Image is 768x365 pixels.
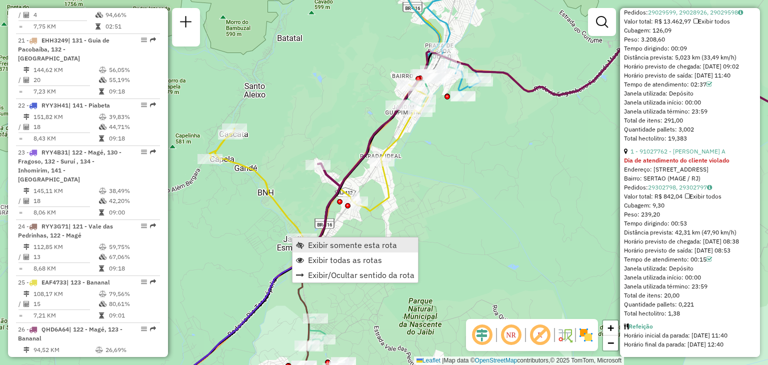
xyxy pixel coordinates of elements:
[308,271,414,279] span: Exibir/Ocultar sentido da rota
[693,17,730,25] span: Exibir todos
[105,355,155,365] td: 90,25%
[108,186,156,196] td: 38,49%
[624,255,756,264] div: Tempo de atendimento: 00:15
[41,36,68,44] span: EHH3249
[33,207,98,217] td: 8,06 KM
[41,278,66,286] span: EAF4733
[18,207,23,217] td: =
[108,299,156,309] td: 80,61%
[23,67,29,73] i: Distância Total
[292,252,418,267] li: Exibir todas as rotas
[33,186,98,196] td: 145,11 KM
[23,198,29,204] i: Total de Atividades
[292,237,418,252] li: Exibir somente esta rota
[33,263,98,273] td: 8,68 KM
[624,331,756,340] div: Horário inicial da parada: [DATE] 11:40
[592,12,612,32] a: Exibir filtros
[18,148,121,183] span: | 122 - Magé, 130 - Fragoso, 132 - Suruí , 134 - Inhomirim, 141 - [GEOGRAPHIC_DATA]
[624,44,756,53] div: Tempo dirigindo: 00:09
[176,12,196,34] a: Nova sessão e pesquisa
[624,156,729,164] strong: Dia de atendimento do cliente violado
[624,125,756,134] div: Quantidade pallets: 3,002
[150,223,156,229] em: Rota exportada
[41,222,68,230] span: RYY3G71
[108,289,156,299] td: 79,56%
[23,357,29,363] i: Total de Atividades
[66,278,110,286] span: | 123 - Bananal
[141,223,147,229] em: Opções
[41,101,68,109] span: RYY3H41
[557,327,573,343] img: Fluxo de ruas
[18,278,110,286] span: 25 -
[18,122,23,132] td: /
[99,135,104,141] i: Tempo total em rota
[41,325,69,333] span: QHD6A64
[95,12,103,18] i: % de utilização da cubagem
[648,8,743,16] a: 29029599, 29028926, 29029598
[23,254,29,260] i: Total de Atividades
[603,320,618,335] a: Zoom in
[33,355,95,365] td: 2
[18,325,122,342] span: 26 -
[95,23,100,29] i: Tempo total em rota
[18,355,23,365] td: /
[108,196,156,206] td: 42,20%
[624,174,756,183] div: Bairro: SERTAO (MAGE / RJ)
[33,242,98,252] td: 112,85 KM
[308,256,382,264] span: Exibir todas as rotas
[150,279,156,285] em: Rota exportada
[18,36,109,62] span: 21 -
[18,21,23,31] td: =
[603,335,618,350] a: Zoom out
[578,327,594,343] img: Exibir/Ocultar setores
[150,102,156,108] em: Rota exportada
[18,263,23,273] td: =
[624,116,756,125] div: Total de itens: 291,00
[108,65,156,75] td: 56,05%
[624,80,756,89] div: Tempo de atendimento: 02:37
[105,345,155,355] td: 26,69%
[624,291,756,300] div: Total de itens: 20,00
[99,291,106,297] i: % de utilização do peso
[23,244,29,250] i: Distância Total
[33,10,95,20] td: 4
[99,67,106,73] i: % de utilização do peso
[18,148,121,183] span: 23 -
[23,188,29,194] i: Distância Total
[624,273,756,282] div: Janela utilizada início: 00:00
[23,291,29,297] i: Distância Total
[33,345,95,355] td: 94,52 KM
[18,75,23,85] td: /
[108,310,156,320] td: 09:01
[18,252,23,262] td: /
[99,244,106,250] i: % de utilização do peso
[33,21,95,31] td: 7,75 KM
[108,242,156,252] td: 59,75%
[18,10,23,20] td: /
[624,17,756,26] div: Valor total: R$ 13.462,97
[738,9,743,15] i: Observações
[99,254,106,260] i: % de utilização da cubagem
[33,122,98,132] td: 18
[624,26,671,34] span: Cubagem: 126,09
[99,301,106,307] i: % de utilização da cubagem
[33,289,98,299] td: 108,17 KM
[23,77,29,83] i: Total de Atividades
[141,149,147,155] em: Opções
[628,322,653,330] a: Refeição
[23,12,29,18] i: Total de Atividades
[414,356,624,365] div: Map data © contributors,© 2025 TomTom, Microsoft
[108,122,156,132] td: 44,71%
[105,10,155,20] td: 94,66%
[95,347,103,353] i: % de utilização do peso
[308,241,397,249] span: Exibir somente esta rota
[108,133,156,143] td: 09:18
[624,35,665,43] span: Peso: 3.208,60
[624,300,756,309] div: Quantidade pallets: 0,221
[141,279,147,285] em: Opções
[706,255,712,263] a: Com service time
[18,325,122,342] span: | 122 - Magé, 123 - Bananal
[18,196,23,206] td: /
[624,228,756,237] div: Distância prevista: 42,31 km (47,90 km/h)
[68,101,110,109] span: | 141 - Piabeta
